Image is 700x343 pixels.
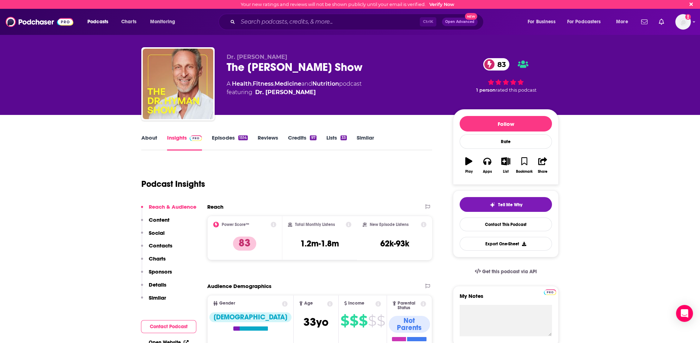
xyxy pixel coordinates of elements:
button: Share [534,153,552,178]
h1: Podcast Insights [141,179,205,189]
span: Parental Status [398,301,419,310]
h2: Power Score™ [222,222,249,227]
a: Medicine [275,80,301,87]
div: Search podcasts, credits, & more... [225,14,490,30]
button: Play [460,153,478,178]
span: Open Advanced [445,20,474,24]
button: Details [141,281,166,294]
img: tell me why sparkle [490,202,495,208]
button: Follow [460,116,552,131]
div: Rate [460,134,552,149]
h3: 1.2m-1.8m [300,238,339,249]
a: Fitness [253,80,274,87]
h2: Reach [207,203,223,210]
a: About [141,134,157,151]
p: Similar [149,294,166,301]
button: Show profile menu [675,14,691,30]
button: Sponsors [141,268,172,281]
span: and [301,80,312,87]
span: Podcasts [87,17,108,27]
span: Monitoring [150,17,175,27]
button: open menu [145,16,184,27]
button: Contacts [141,242,172,255]
a: Lists33 [326,134,347,151]
a: Episodes1514 [212,134,248,151]
div: [DEMOGRAPHIC_DATA] [209,312,291,322]
span: For Podcasters [567,17,601,27]
div: 97 [310,135,316,140]
a: Contact This Podcast [460,218,552,231]
div: Apps [483,170,492,174]
button: open menu [563,16,611,27]
span: 83 [490,58,509,71]
a: Reviews [258,134,278,151]
a: Verify Now [429,2,454,7]
span: Dr. [PERSON_NAME] [227,54,287,60]
a: The Dr. Hyman Show [143,49,213,119]
span: Income [348,301,364,306]
h2: Total Monthly Listens [295,222,335,227]
button: List [497,153,515,178]
p: Content [149,216,170,223]
div: 83 1 personrated this podcast [453,54,559,97]
h2: New Episode Listens [370,222,409,227]
button: Charts [141,255,166,268]
div: Play [465,170,473,174]
button: open menu [611,16,637,27]
span: featuring [227,88,362,97]
button: Bookmark [515,153,533,178]
a: Similar [357,134,374,151]
span: rated this podcast [496,87,536,93]
a: Nutrition [312,80,339,87]
button: tell me why sparkleTell Me Why [460,197,552,212]
div: 33 [340,135,347,140]
div: Your new ratings and reviews will not be shown publicly until your email is verified. [241,2,454,7]
label: My Notes [460,293,552,305]
span: $ [340,315,349,326]
button: Open AdvancedNew [442,18,478,26]
img: User Profile [675,14,691,30]
div: Share [538,170,547,174]
span: $ [377,315,385,326]
p: Reach & Audience [149,203,196,210]
p: 83 [233,237,256,251]
div: Open Intercom Messenger [676,305,693,322]
a: 83 [483,58,509,71]
span: Age [304,301,313,306]
span: Gender [219,301,235,306]
div: Not Parents [389,316,430,333]
svg: Email not verified [685,14,691,20]
button: Content [141,216,170,229]
a: Pro website [544,288,556,295]
a: Show notifications dropdown [656,16,667,28]
button: Contact Podcast [141,320,196,333]
a: Dr. Mark Hyman [255,88,316,97]
p: Charts [149,255,166,262]
button: Reach & Audience [141,203,196,216]
span: Get this podcast via API [482,269,537,275]
button: Apps [478,153,496,178]
p: Details [149,281,166,288]
span: Logged in as BretAita [675,14,691,30]
a: InsightsPodchaser Pro [167,134,202,151]
h2: Audience Demographics [207,283,271,289]
div: 1514 [238,135,248,140]
span: , [252,80,253,87]
span: $ [359,315,367,326]
a: Charts [117,16,141,27]
p: Contacts [149,242,172,249]
a: Show notifications dropdown [638,16,650,28]
img: Podchaser - Follow, Share and Rate Podcasts [6,15,73,29]
span: $ [368,315,376,326]
span: Ctrl K [420,17,436,26]
button: Similar [141,294,166,307]
span: 33 yo [303,315,328,329]
button: open menu [523,16,564,27]
div: List [503,170,509,174]
p: Social [149,229,165,236]
span: More [616,17,628,27]
div: Bookmark [516,170,533,174]
img: Podchaser Pro [190,135,202,141]
span: Tell Me Why [498,202,522,208]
